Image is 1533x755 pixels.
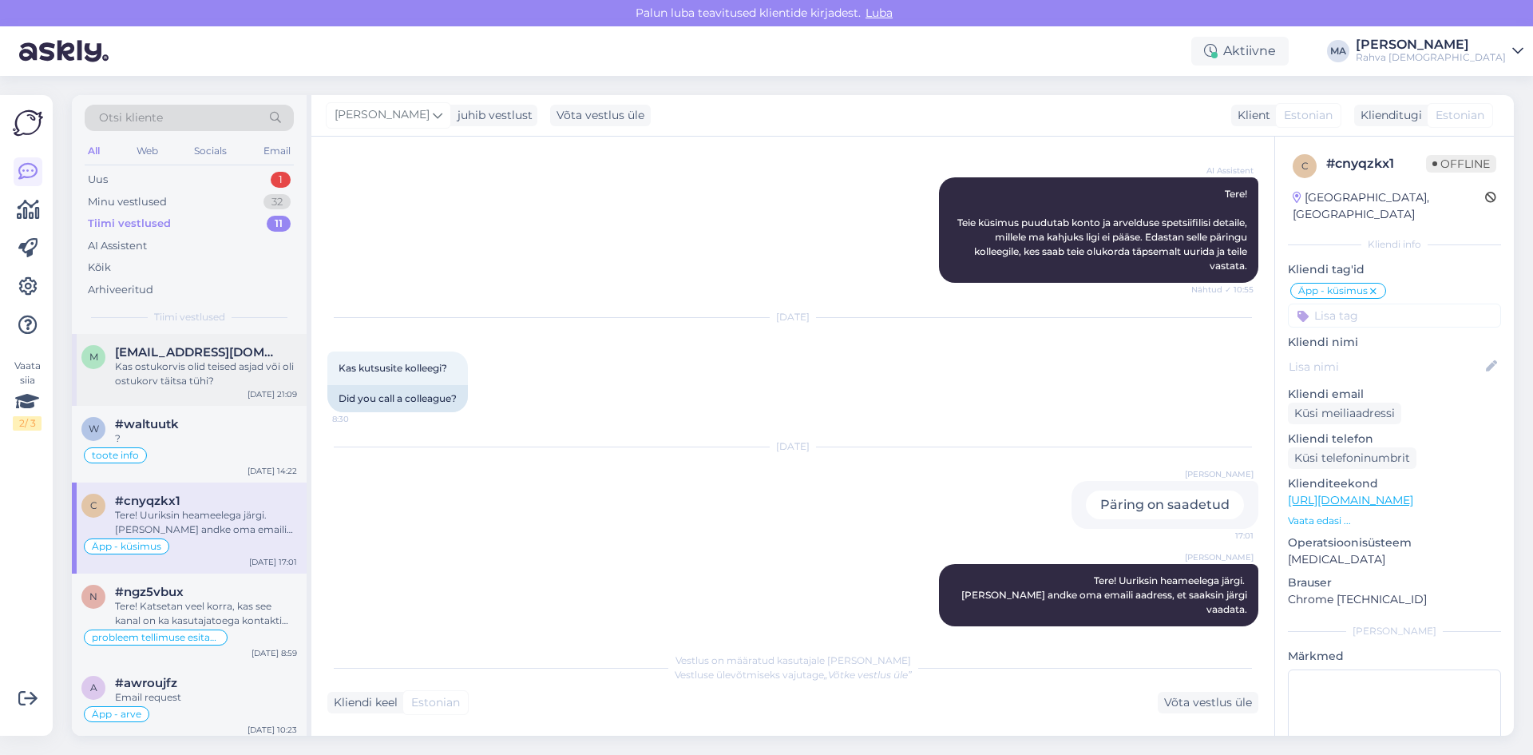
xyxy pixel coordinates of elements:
[89,423,99,435] span: w
[115,345,281,360] span: mirt.kruusmaa@gmail.com
[90,681,97,693] span: a
[88,194,167,210] div: Minu vestlused
[1288,334,1501,351] p: Kliendi nimi
[550,105,651,126] div: Võta vestlus üle
[92,451,139,460] span: toote info
[1426,155,1496,173] span: Offline
[1288,534,1501,551] p: Operatsioonisüsteem
[271,172,291,188] div: 1
[115,431,297,446] div: ?
[1284,107,1333,124] span: Estonian
[961,574,1250,615] span: Tere! Uuriksin heameelega järgi. [PERSON_NAME] andke oma emaili aadress, et saaksin järgi vaadata.
[1288,261,1501,278] p: Kliendi tag'id
[1158,692,1258,713] div: Võta vestlus üle
[1288,403,1401,424] div: Küsi meiliaadressi
[248,465,297,477] div: [DATE] 14:22
[1191,37,1289,66] div: Aktiivne
[327,694,398,711] div: Kliendi keel
[1356,38,1523,64] a: [PERSON_NAME]Rahva [DEMOGRAPHIC_DATA]
[248,724,297,736] div: [DATE] 10:23
[13,359,42,431] div: Vaata siia
[1288,304,1501,328] input: Lisa tag
[327,439,1258,454] div: [DATE]
[1086,491,1244,519] div: Päring on saadetud
[1288,431,1501,447] p: Kliendi telefon
[115,690,297,705] div: Email request
[115,508,297,537] div: Tere! Uuriksin heameelega järgi. [PERSON_NAME] andke oma emaili aadress, et saaksin järgi vaadata.
[1191,284,1254,296] span: Nähtud ✓ 10:55
[88,238,147,254] div: AI Assistent
[332,413,392,425] span: 8:30
[1288,551,1501,568] p: [MEDICAL_DATA]
[191,141,230,161] div: Socials
[1289,358,1483,376] input: Lisa nimi
[1288,624,1501,638] div: [PERSON_NAME]
[115,417,179,431] span: #waltuutk
[154,310,225,324] span: Tiimi vestlused
[327,385,468,412] div: Did you call a colleague?
[267,216,291,232] div: 11
[1356,38,1506,51] div: [PERSON_NAME]
[1327,40,1349,62] div: MA
[115,360,297,388] div: Kas ostukorvis olid teised asjad või oli ostukorv täitsa tühi?
[249,556,297,568] div: [DATE] 17:01
[1326,154,1426,173] div: # cnyqzkx1
[88,216,171,232] div: Tiimi vestlused
[88,282,153,298] div: Arhiveeritud
[1288,648,1501,665] p: Märkmed
[1288,475,1501,492] p: Klienditeekond
[85,141,103,161] div: All
[248,388,297,400] div: [DATE] 21:09
[252,647,297,659] div: [DATE] 8:59
[1288,574,1501,591] p: Brauser
[89,590,97,602] span: n
[1293,189,1485,223] div: [GEOGRAPHIC_DATA], [GEOGRAPHIC_DATA]
[1354,107,1422,124] div: Klienditugi
[1356,51,1506,64] div: Rahva [DEMOGRAPHIC_DATA]
[263,194,291,210] div: 32
[1288,493,1413,507] a: [URL][DOMAIN_NAME]
[1288,447,1416,469] div: Küsi telefoninumbrit
[339,362,447,374] span: Kas kutsusite kolleegi?
[675,654,911,666] span: Vestlus on määratud kasutajale [PERSON_NAME]
[1231,107,1270,124] div: Klient
[90,499,97,511] span: c
[13,416,42,431] div: 2 / 3
[13,108,43,138] img: Askly Logo
[88,172,108,188] div: Uus
[89,351,98,363] span: m
[92,542,161,551] span: Äpp - küsimus
[1288,237,1501,252] div: Kliendi info
[92,709,141,719] span: Äpp - arve
[1185,551,1254,563] span: [PERSON_NAME]
[1298,286,1368,296] span: Äpp - küsimus
[1194,165,1254,177] span: AI Assistent
[133,141,161,161] div: Web
[99,109,163,126] span: Otsi kliente
[1194,627,1254,639] span: 17:01
[1185,468,1254,480] span: [PERSON_NAME]
[861,6,897,20] span: Luba
[1288,386,1501,403] p: Kliendi email
[115,599,297,628] div: Tere! Katsetan veel korra, kas see kanal on ka kasutajatoega kontakti loomiseks?
[1288,514,1501,528] p: Vaata edasi ...
[411,694,460,711] span: Estonian
[335,106,430,124] span: [PERSON_NAME]
[1301,160,1309,172] span: c
[115,676,177,690] span: #awroujfz
[451,107,533,124] div: juhib vestlust
[92,633,220,642] span: probleem tellimuse esitamisel
[115,585,184,599] span: #ngz5vbux
[115,494,180,508] span: #cnyqzkx1
[1288,591,1501,608] p: Chrome [TECHNICAL_ID]
[824,669,912,681] i: „Võtke vestlus üle”
[88,260,111,276] div: Kõik
[1194,530,1254,542] span: 17:01
[260,141,294,161] div: Email
[675,669,912,681] span: Vestluse ülevõtmiseks vajutage
[327,310,1258,324] div: [DATE]
[1436,107,1484,124] span: Estonian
